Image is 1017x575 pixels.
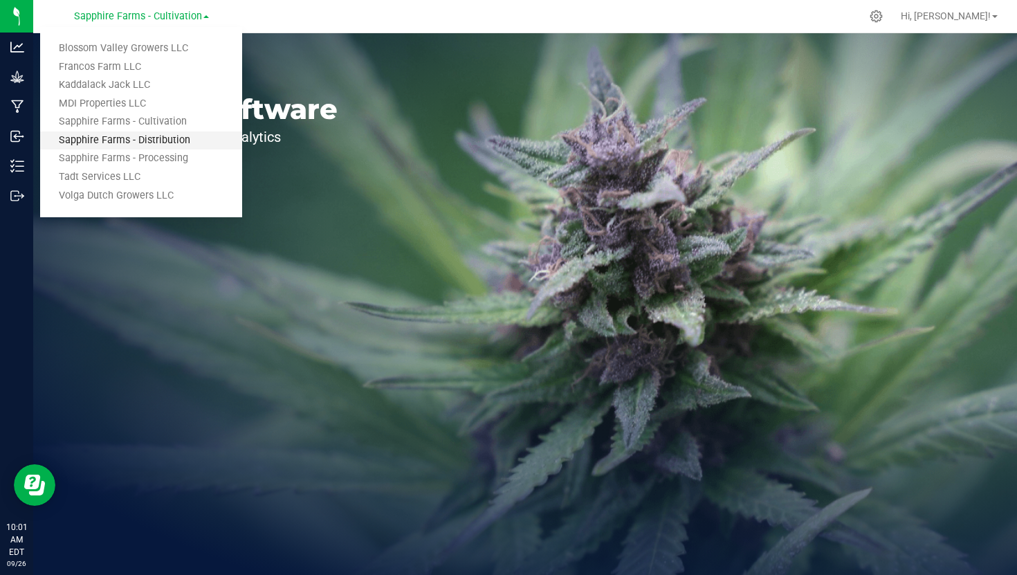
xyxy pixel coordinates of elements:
inline-svg: Manufacturing [10,100,24,113]
inline-svg: Grow [10,70,24,84]
p: 09/26 [6,558,27,569]
a: Sapphire Farms - Cultivation [40,113,242,131]
p: 10:01 AM EDT [6,521,27,558]
a: MDI Properties LLC [40,95,242,113]
a: Kaddalack Jack LLC [40,76,242,95]
inline-svg: Inbound [10,129,24,143]
inline-svg: Inventory [10,159,24,173]
inline-svg: Outbound [10,189,24,203]
a: Francos Farm LLC [40,58,242,77]
a: Volga Dutch Growers LLC [40,187,242,206]
inline-svg: Analytics [10,40,24,54]
iframe: Resource center [14,464,55,506]
a: Tadt Services LLC [40,168,242,187]
a: Sapphire Farms - Processing [40,149,242,168]
a: Blossom Valley Growers LLC [40,39,242,58]
a: Sapphire Farms - Distribution [40,131,242,150]
div: Manage settings [868,10,885,23]
span: Hi, [PERSON_NAME]! [901,10,991,21]
span: Sapphire Farms - Cultivation [74,10,202,22]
